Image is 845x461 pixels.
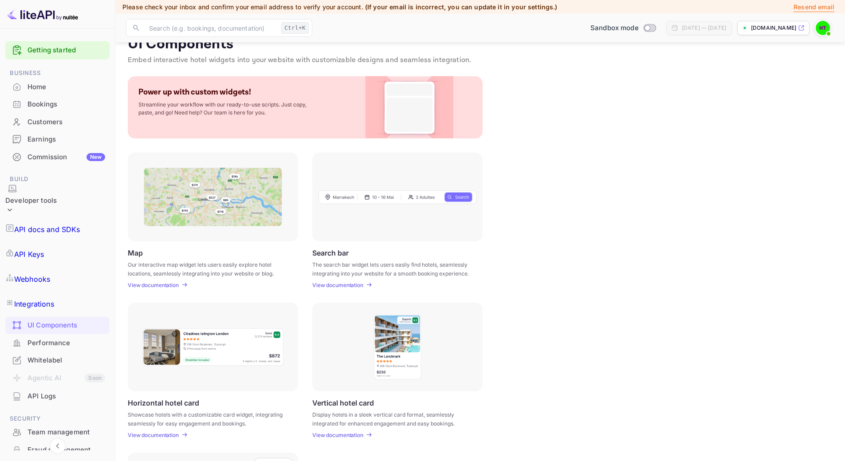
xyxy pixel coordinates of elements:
[587,23,659,33] div: Switch to Production mode
[28,355,105,366] div: Whitelabel
[28,391,105,402] div: API Logs
[144,19,278,37] input: Search (e.g. bookings, documentation)
[7,7,78,21] img: LiteAPI logo
[122,3,363,11] span: Please check your inbox and confirm your email address to verify your account.
[5,114,110,131] div: Customers
[5,352,110,369] div: Whitelabel
[5,217,110,242] a: API docs and SDKs
[5,196,57,206] div: Developer tools
[751,24,796,32] p: [DOMAIN_NAME]
[141,327,284,366] img: Horizontal hotel card Frame
[128,282,181,288] a: View documentation
[312,260,472,276] p: The search bar widget lets users easily find hotels, seamlessly integrating into your website for...
[86,153,105,161] div: New
[365,3,558,11] span: (If your email is incorrect, you can update it in your settings.)
[312,432,363,438] p: View documentation
[28,45,105,55] a: Getting started
[128,432,179,438] p: View documentation
[28,427,105,437] div: Team management
[5,388,110,404] a: API Logs
[312,398,374,407] p: Vertical hotel card
[5,352,110,368] a: Whitelabel
[28,134,105,145] div: Earnings
[794,2,834,12] p: Resend email
[28,338,105,348] div: Performance
[682,24,726,32] div: [DATE] — [DATE]
[5,184,57,217] div: Developer tools
[312,282,363,288] p: View documentation
[373,76,445,138] img: Custom Widget PNG
[5,335,110,352] div: Performance
[318,190,476,204] img: Search Frame
[5,441,110,459] div: Fraud management
[5,317,110,333] a: UI Components
[138,87,251,97] p: Power up with custom widgets!
[128,260,287,276] p: Our interactive map widget lets users easily explore hotel locations, seamlessly integrating into...
[50,438,66,454] button: Collapse navigation
[5,317,110,334] div: UI Components
[28,99,105,110] div: Bookings
[14,224,80,235] p: API docs and SDKs
[5,114,110,130] a: Customers
[590,23,639,33] span: Sandbox mode
[128,248,143,257] p: Map
[14,299,54,309] p: Integrations
[28,117,105,127] div: Customers
[5,424,110,440] a: Team management
[5,441,110,458] a: Fraud management
[5,41,110,59] div: Getting started
[5,267,110,292] a: Webhooks
[5,79,110,95] a: Home
[14,249,44,260] p: API Keys
[312,410,472,426] p: Display hotels in a sleek vertical card format, seamlessly integrated for enhanced engagement and...
[5,414,110,424] span: Security
[14,274,50,284] p: Webhooks
[128,55,833,66] p: Embed interactive hotel widgets into your website with customizable designs and seamless integrat...
[373,314,422,380] img: Vertical hotel card Frame
[5,388,110,405] div: API Logs
[5,79,110,96] div: Home
[281,22,309,34] div: Ctrl+K
[5,131,110,147] a: Earnings
[312,248,349,257] p: Search bar
[28,320,105,331] div: UI Components
[28,82,105,92] div: Home
[5,96,110,112] a: Bookings
[5,292,110,316] a: Integrations
[144,168,282,226] img: Map Frame
[5,424,110,441] div: Team management
[128,432,181,438] a: View documentation
[5,68,110,78] span: Business
[128,410,287,426] p: Showcase hotels with a customizable card widget, integrating seamlessly for easy engagement and b...
[128,35,833,53] p: UI Components
[28,445,105,455] div: Fraud management
[5,131,110,148] div: Earnings
[138,101,316,117] p: Streamline your workflow with our ready-to-use scripts. Just copy, paste, and go! Need help? Our ...
[5,96,110,113] div: Bookings
[312,282,366,288] a: View documentation
[128,282,179,288] p: View documentation
[5,242,110,267] a: API Keys
[816,21,830,35] img: Henrik T
[5,174,110,184] span: Build
[312,432,366,438] a: View documentation
[128,398,199,407] p: Horizontal hotel card
[5,149,110,165] a: CommissionNew
[5,149,110,166] div: CommissionNew
[28,152,105,162] div: Commission
[5,335,110,351] a: Performance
